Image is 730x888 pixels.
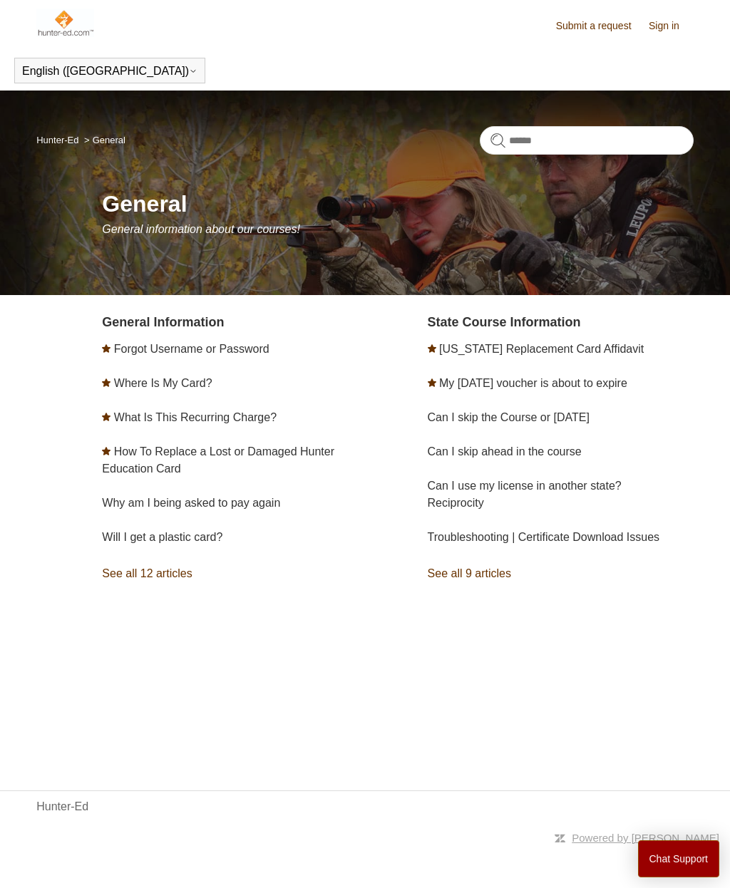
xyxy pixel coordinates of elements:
h1: General [102,187,693,221]
a: Submit a request [556,19,646,33]
a: Can I skip ahead in the course [428,445,582,458]
a: Troubleshooting | Certificate Download Issues [428,531,660,543]
a: [US_STATE] Replacement Card Affidavit [439,343,644,355]
a: Where Is My Card? [114,377,212,389]
a: State Course Information [428,315,581,329]
a: Powered by [PERSON_NAME] [572,832,719,844]
a: My [DATE] voucher is about to expire [439,377,627,389]
a: See all 9 articles [428,554,694,593]
svg: Promoted article [102,447,110,455]
a: General Information [102,315,224,329]
input: Search [480,126,694,155]
a: Can I use my license in another state? Reciprocity [428,480,622,509]
p: General information about our courses! [102,221,693,238]
img: Hunter-Ed Help Center home page [36,9,94,37]
svg: Promoted article [428,378,436,387]
a: See all 12 articles [102,554,368,593]
li: General [81,135,125,145]
a: Sign in [649,19,694,33]
a: Forgot Username or Password [114,343,269,355]
button: Chat Support [638,840,720,877]
a: Why am I being asked to pay again [102,497,280,509]
a: What Is This Recurring Charge? [114,411,277,423]
svg: Promoted article [428,344,436,353]
a: Hunter-Ed [36,798,88,815]
a: Hunter-Ed [36,135,78,145]
a: How To Replace a Lost or Damaged Hunter Education Card [102,445,334,475]
a: Will I get a plastic card? [102,531,222,543]
svg: Promoted article [102,413,110,421]
a: Can I skip the Course or [DATE] [428,411,590,423]
svg: Promoted article [102,344,110,353]
button: English ([GEOGRAPHIC_DATA]) [22,65,197,78]
svg: Promoted article [102,378,110,387]
li: Hunter-Ed [36,135,81,145]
